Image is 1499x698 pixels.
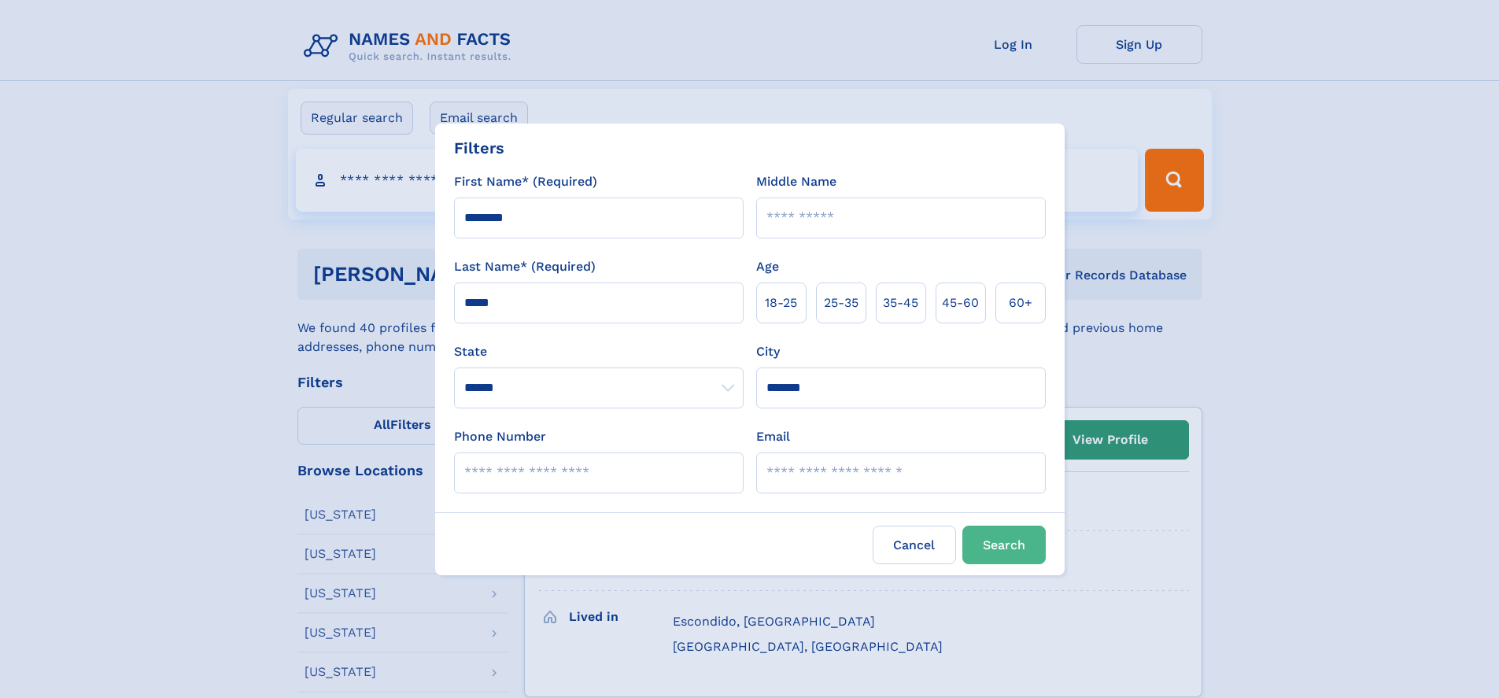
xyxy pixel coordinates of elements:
label: First Name* (Required) [454,172,597,191]
label: Cancel [873,526,956,564]
label: Age [756,257,779,276]
label: Last Name* (Required) [454,257,596,276]
button: Search [962,526,1046,564]
span: 45‑60 [942,294,979,312]
label: City [756,342,780,361]
label: State [454,342,744,361]
label: Phone Number [454,427,546,446]
span: 35‑45 [883,294,918,312]
label: Email [756,427,790,446]
span: 18‑25 [765,294,797,312]
div: Filters [454,136,504,160]
label: Middle Name [756,172,836,191]
span: 25‑35 [824,294,858,312]
span: 60+ [1009,294,1032,312]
